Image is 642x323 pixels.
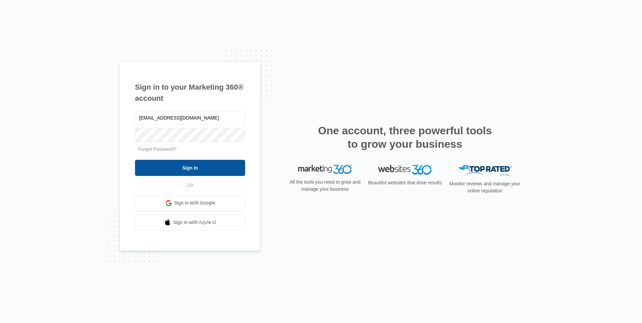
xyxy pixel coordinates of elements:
span: Sign in with Google [174,199,215,206]
img: Marketing 360 [298,165,352,174]
a: Sign in with Google [135,195,245,211]
img: Websites 360 [378,165,432,175]
h1: Sign in to your Marketing 360® account [135,82,245,104]
a: Sign in with Apple Id [135,215,245,231]
h2: One account, three powerful tools to grow your business [316,124,494,151]
img: Top Rated Local [458,165,512,176]
p: All the tools you need to grow and manage your business [287,179,363,193]
span: OR [182,182,198,189]
a: Forgot Password? [138,146,177,152]
p: Monitor reviews and manage your online reputation [447,180,522,194]
span: Sign in with Apple Id [173,219,216,226]
input: Email [135,111,245,125]
input: Sign In [135,160,245,176]
p: Beautiful websites that drive results [367,179,443,186]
